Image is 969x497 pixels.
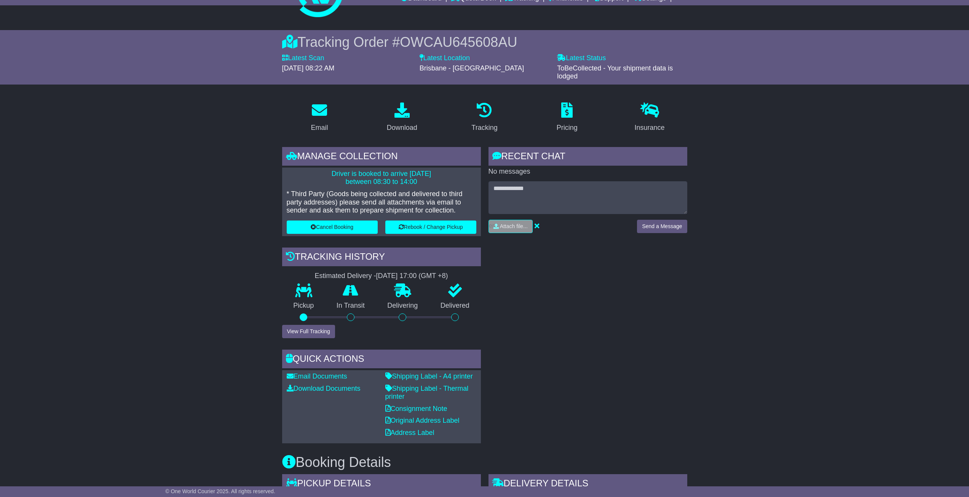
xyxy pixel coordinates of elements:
label: Latest Status [557,54,606,62]
div: [DATE] 17:00 (GMT +8) [376,272,448,280]
a: Download Documents [287,385,361,392]
span: OWCAU645608AU [400,34,517,50]
p: Delivering [376,302,429,310]
div: Delivery Details [488,474,687,495]
a: Download [382,100,422,136]
p: No messages [488,168,687,176]
div: Tracking [471,123,497,133]
label: Latest Location [420,54,470,62]
a: Shipping Label - A4 printer [385,372,473,380]
a: Original Address Label [385,417,460,424]
div: Email [311,123,328,133]
div: Estimated Delivery - [282,272,481,280]
label: Latest Scan [282,54,324,62]
a: Pricing [552,100,583,136]
div: Manage collection [282,147,481,168]
div: Insurance [635,123,665,133]
div: Tracking Order # [282,34,687,50]
p: Driver is booked to arrive [DATE] between 08:30 to 14:00 [287,170,476,186]
div: Download [387,123,417,133]
a: Shipping Label - Thermal printer [385,385,469,401]
a: Insurance [630,100,670,136]
div: Pickup Details [282,474,481,495]
div: RECENT CHAT [488,147,687,168]
button: Send a Message [637,220,687,233]
span: ToBeCollected - Your shipment data is lodged [557,64,673,80]
div: Quick Actions [282,350,481,370]
a: Email [306,100,333,136]
a: Consignment Note [385,405,447,412]
a: Tracking [466,100,502,136]
span: Brisbane - [GEOGRAPHIC_DATA] [420,64,524,72]
div: Pricing [557,123,578,133]
p: Delivered [429,302,481,310]
h3: Booking Details [282,455,687,470]
p: * Third Party (Goods being collected and delivered to third party addresses) please send all atta... [287,190,476,215]
a: Address Label [385,429,434,436]
button: Rebook / Change Pickup [385,221,476,234]
p: In Transit [325,302,376,310]
span: © One World Courier 2025. All rights reserved. [165,488,275,494]
div: Tracking history [282,248,481,268]
span: [DATE] 08:22 AM [282,64,335,72]
a: Email Documents [287,372,347,380]
button: View Full Tracking [282,325,335,338]
p: Pickup [282,302,326,310]
button: Cancel Booking [287,221,378,234]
